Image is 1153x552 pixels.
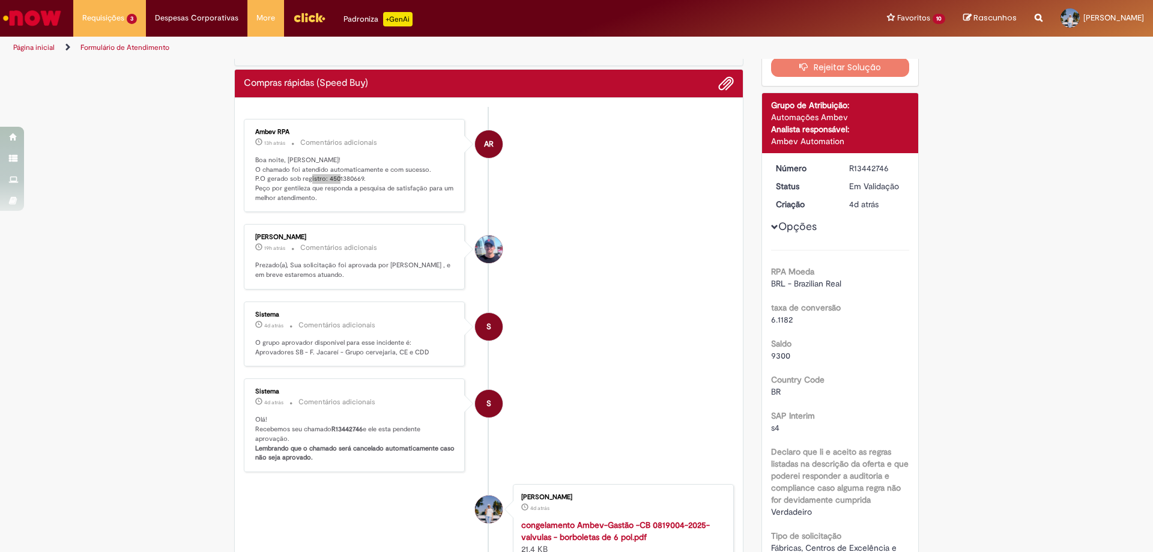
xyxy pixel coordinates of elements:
[475,390,503,417] div: System
[475,235,503,263] div: Alan Pedro Araujo Maia
[849,198,905,210] div: 25/08/2025 08:31:30
[771,266,814,277] b: RPA Moeda
[771,314,793,325] span: 6.1182
[849,180,905,192] div: Em Validação
[298,320,375,330] small: Comentários adicionais
[771,410,815,421] b: SAP Interim
[771,446,909,505] b: Declaro que li e aceito as regras listadas na descrição da oferta e que poderei responder a audit...
[718,76,734,91] button: Adicionar anexos
[771,350,790,361] span: 9300
[771,278,841,289] span: BRL - Brazilian Real
[9,37,760,59] ul: Trilhas de página
[255,415,455,463] p: Olá! Recebemos seu chamado e ele esta pendente aprovação.
[767,198,841,210] dt: Criação
[771,302,841,313] b: taxa de conversão
[897,12,930,24] span: Favoritos
[849,162,905,174] div: R13442746
[771,58,910,77] button: Rejeitar Solução
[521,494,721,501] div: [PERSON_NAME]
[298,397,375,407] small: Comentários adicionais
[80,43,169,52] a: Formulário de Atendimento
[255,234,455,241] div: [PERSON_NAME]
[771,111,910,123] div: Automações Ambev
[771,135,910,147] div: Ambev Automation
[933,14,945,24] span: 10
[963,13,1017,24] a: Rascunhos
[264,399,283,406] time: 25/08/2025 08:31:42
[264,139,285,147] span: 13h atrás
[264,139,285,147] time: 27/08/2025 22:43:20
[849,199,879,210] time: 25/08/2025 08:31:30
[767,162,841,174] dt: Número
[255,129,455,136] div: Ambev RPA
[293,8,325,26] img: click_logo_yellow_360x200.png
[264,322,283,329] time: 25/08/2025 08:31:43
[849,199,879,210] span: 4d atrás
[255,311,455,318] div: Sistema
[1,6,63,30] img: ServiceNow
[127,14,137,24] span: 3
[244,78,368,89] h2: Compras rápidas (Speed Buy) Histórico de tíquete
[300,243,377,253] small: Comentários adicionais
[82,12,124,24] span: Requisições
[255,338,455,357] p: O grupo aprovador disponível para esse incidente é: Aprovadores SB - F. Jacareí - Grupo cervejari...
[771,374,825,385] b: Country Code
[475,130,503,158] div: Ambev RPA
[484,130,494,159] span: AR
[771,123,910,135] div: Analista responsável:
[973,12,1017,23] span: Rascunhos
[13,43,55,52] a: Página inicial
[771,530,841,541] b: Tipo de solicitação
[343,12,413,26] div: Padroniza
[767,180,841,192] dt: Status
[771,99,910,111] div: Grupo de Atribuição:
[331,425,363,434] b: R13442746
[255,156,455,203] p: Boa noite, [PERSON_NAME]! O chamado foi atendido automaticamente e com sucesso. P.O gerado sob re...
[530,505,549,512] time: 25/08/2025 08:31:09
[486,389,491,418] span: S
[264,399,283,406] span: 4d atrás
[255,261,455,279] p: Prezado(a), Sua solicitação foi aprovada por [PERSON_NAME] , e em breve estaremos atuando.
[256,12,275,24] span: More
[300,138,377,148] small: Comentários adicionais
[255,388,455,395] div: Sistema
[264,322,283,329] span: 4d atrás
[771,506,812,517] span: Verdadeiro
[475,496,503,523] div: Mateus Domingues Morais
[530,505,549,512] span: 4d atrás
[1083,13,1144,23] span: [PERSON_NAME]
[771,422,779,433] span: s4
[383,12,413,26] p: +GenAi
[264,244,285,252] time: 27/08/2025 15:46:26
[264,244,285,252] span: 19h atrás
[255,444,456,463] b: Lembrando que o chamado será cancelado automaticamente caso não seja aprovado.
[771,386,781,397] span: BR
[155,12,238,24] span: Despesas Corporativas
[521,520,710,542] a: congelamento Ambev-Gastão -CB 0819004-2025- valvulas - borboletas de 6 pol.pdf
[486,312,491,341] span: S
[771,338,791,349] b: Saldo
[475,313,503,341] div: System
